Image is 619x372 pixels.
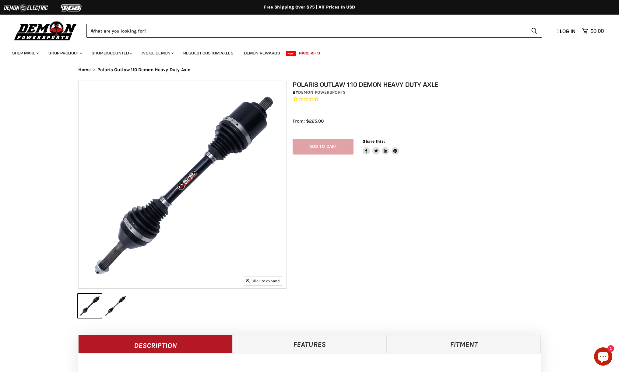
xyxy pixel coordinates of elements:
span: Share this: [363,139,385,144]
a: Description [78,335,233,353]
a: Shop Discounted [87,47,136,59]
span: Rated 0.0 out of 5 stars 0 reviews [293,96,547,103]
img: TGB Logo 2 [49,2,94,14]
a: Shop Product [44,47,86,59]
a: Features [232,335,387,353]
a: Request Custom Axles [179,47,238,59]
a: Demon Rewards [239,47,285,59]
ul: Main menu [8,44,602,59]
span: $0.00 [590,28,604,34]
a: Race Kits [294,47,325,59]
div: Free Shipping Over $75 | All Prices In USD [66,5,553,10]
button: IMAGE thumbnail [104,294,128,318]
aside: Share this: [363,139,399,155]
span: From: $225.00 [293,118,324,124]
a: $0.00 [579,26,607,35]
inbox-online-store-chat: Shopify online store chat [592,347,614,367]
span: Click to expand [246,279,280,283]
nav: Breadcrumbs [66,67,553,72]
img: IMAGE [79,81,286,288]
img: Demon Powersports [12,20,79,41]
a: Home [78,67,91,72]
span: Log in [560,28,575,34]
input: When autocomplete results are available use up and down arrows to review and enter to select [86,24,526,38]
span: Polaris Outlaw 110 Demon Heavy Duty Axle [97,67,190,72]
a: Inside Demon [137,47,178,59]
div: by [293,89,547,96]
h1: Polaris Outlaw 110 Demon Heavy Duty Axle [293,81,547,88]
button: Search [526,24,542,38]
a: Log in [554,28,579,34]
a: Fitment [387,335,541,353]
button: Click to expand [243,277,283,285]
span: New! [286,51,296,56]
a: Demon Powersports [298,90,346,95]
a: Shop Make [8,47,43,59]
button: IMAGE thumbnail [78,294,102,318]
form: Product [86,24,542,38]
img: Demon Electric Logo 2 [3,2,49,14]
